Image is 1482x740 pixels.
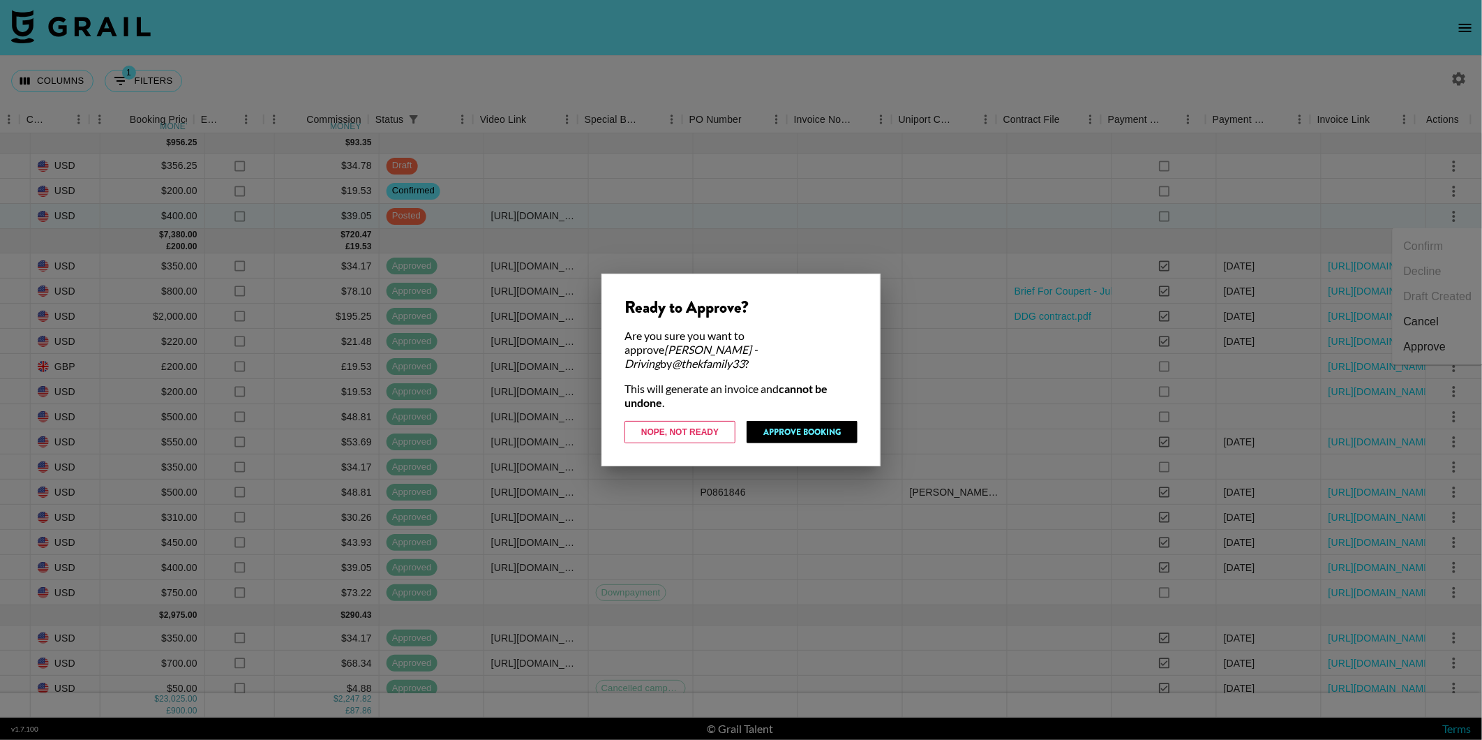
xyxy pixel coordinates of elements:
button: Approve Booking [747,421,858,443]
div: Are you sure you want to approve by ? [624,329,858,371]
strong: cannot be undone [624,382,828,409]
div: This will generate an invoice and . [624,382,858,410]
div: Ready to Approve? [624,297,858,318]
em: [PERSON_NAME] - Driving [624,343,758,370]
em: @ thekfamily33 [672,357,744,370]
button: Nope, Not Ready [624,421,735,443]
